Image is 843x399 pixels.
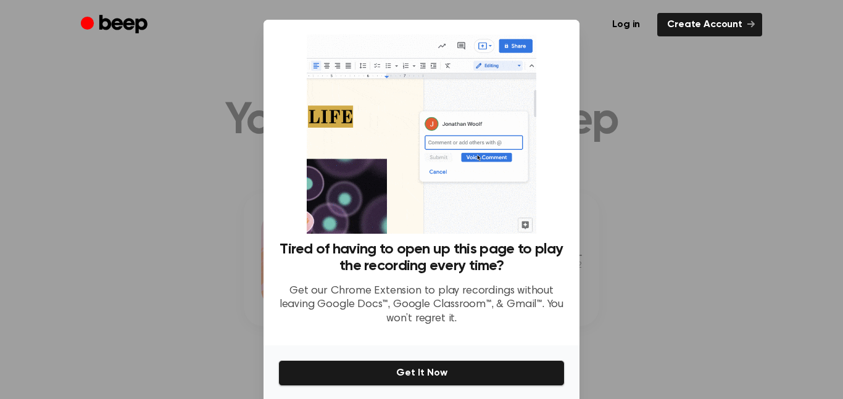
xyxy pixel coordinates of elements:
a: Log in [602,13,650,36]
p: Get our Chrome Extension to play recordings without leaving Google Docs™, Google Classroom™, & Gm... [278,284,565,326]
a: Create Account [657,13,762,36]
a: Beep [81,13,151,37]
img: Beep extension in action [307,35,536,234]
h3: Tired of having to open up this page to play the recording every time? [278,241,565,274]
button: Get It Now [278,360,565,386]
